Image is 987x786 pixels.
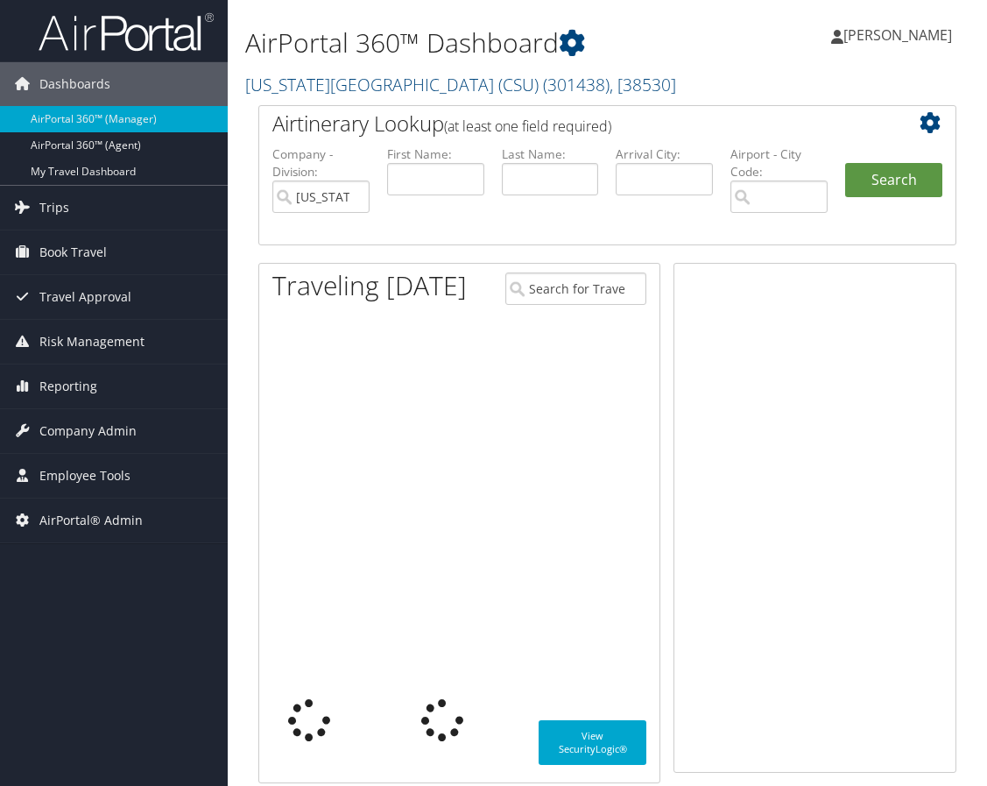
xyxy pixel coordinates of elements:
span: Dashboards [39,62,110,106]
label: Company - Division: [272,145,370,181]
span: (at least one field required) [444,117,611,136]
span: Risk Management [39,320,145,364]
img: airportal-logo.png [39,11,214,53]
h1: AirPortal 360™ Dashboard [245,25,728,61]
span: Employee Tools [39,454,130,498]
span: Travel Approval [39,275,131,319]
a: [PERSON_NAME] [831,9,969,61]
h2: Airtinerary Lookup [272,109,885,138]
span: Company Admin [39,409,137,453]
h1: Traveling [DATE] [272,267,467,304]
label: First Name: [387,145,484,163]
span: AirPortal® Admin [39,499,143,542]
a: [US_STATE][GEOGRAPHIC_DATA] (CSU) [245,73,676,96]
a: View SecurityLogic® [539,720,645,765]
label: Airport - City Code: [730,145,828,181]
input: Search for Traveler [505,273,645,305]
span: Trips [39,186,69,230]
label: Arrival City: [616,145,713,163]
span: Reporting [39,365,97,408]
span: [PERSON_NAME] [843,25,952,45]
button: Search [845,163,942,198]
span: Book Travel [39,230,107,274]
span: ( 301438 ) [543,73,610,96]
span: , [ 38530 ] [610,73,676,96]
label: Last Name: [502,145,599,163]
